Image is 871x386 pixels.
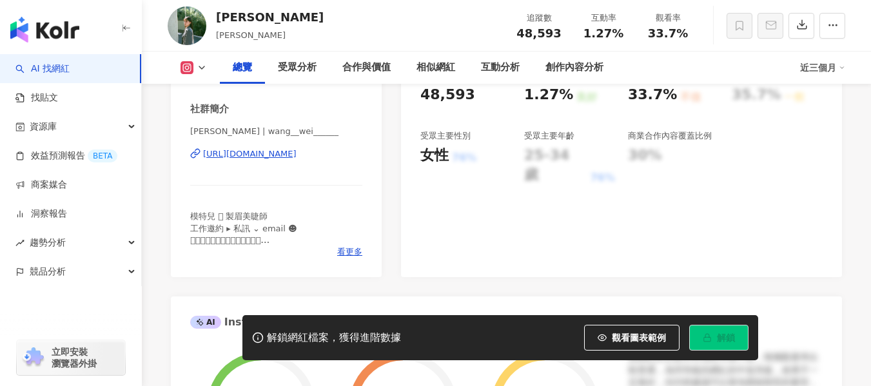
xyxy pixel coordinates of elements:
[17,340,125,375] a: chrome extension立即安裝 瀏覽器外掛
[579,12,628,24] div: 互動率
[216,30,286,40] span: [PERSON_NAME]
[800,57,845,78] div: 近三個月
[278,60,317,75] div: 受眾分析
[15,63,70,75] a: searchAI 找網紅
[30,112,57,141] span: 資源庫
[628,85,677,105] div: 33.7%
[15,92,58,104] a: 找貼文
[203,148,297,160] div: [URL][DOMAIN_NAME]
[10,17,79,43] img: logo
[481,60,520,75] div: 互動分析
[545,60,603,75] div: 創作內容分析
[583,27,623,40] span: 1.27%
[420,85,475,105] div: 48,593
[30,257,66,286] span: 競品分析
[689,325,749,351] button: 解鎖
[628,130,712,142] div: 商業合作內容覆蓋比例
[524,130,574,142] div: 受眾主要年齡
[267,331,401,345] div: 解鎖網紅檔案，獲得進階數據
[514,12,563,24] div: 追蹤數
[416,60,455,75] div: 相似網紅
[648,27,688,40] span: 33.7%
[337,246,362,258] span: 看更多
[15,207,67,220] a: 洞察報告
[190,148,362,160] a: [URL][DOMAIN_NAME]
[643,12,692,24] div: 觀看率
[342,60,391,75] div: 合作與價值
[420,130,471,142] div: 受眾主要性別
[15,179,67,191] a: 商案媒合
[190,102,229,116] div: 社群簡介
[21,347,46,368] img: chrome extension
[524,85,573,105] div: 1.27%
[612,333,666,343] span: 觀看圖表範例
[584,325,680,351] button: 觀看圖表範例
[233,60,252,75] div: 總覽
[15,150,117,162] a: 效益預測報告BETA
[420,146,449,166] div: 女性
[30,228,66,257] span: 趨勢分析
[168,6,206,45] img: KOL Avatar
[52,346,97,369] span: 立即安裝 瀏覽器外掛
[190,211,330,256] span: 模特兒 𖥱 製眉美睫師 工作邀約 ▸ 私訊 ⌄ email ☻ 𓂋𓂋𓂋𓂋𓂋𓂋𓂋𓂋𓂋𓂋𓂋𓂋𓂋𓂋 ◤ 眉毛工作室 @weiwei_eyebrow ◢
[15,238,24,247] span: rise
[516,26,561,40] span: 48,593
[216,9,324,25] div: [PERSON_NAME]
[190,126,362,137] span: [PERSON_NAME] | wang__wei______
